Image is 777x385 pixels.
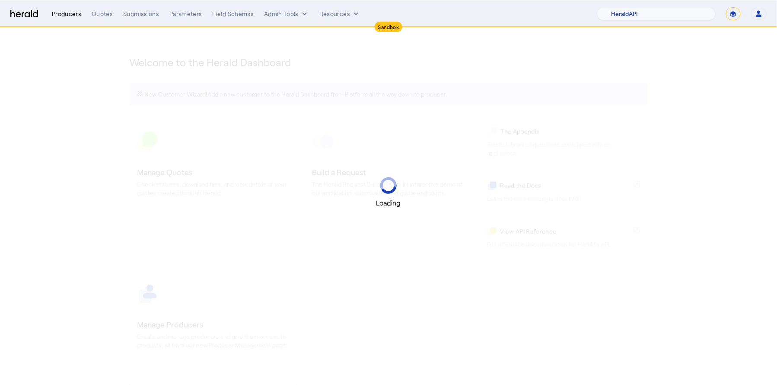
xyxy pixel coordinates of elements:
[10,10,38,18] img: Herald Logo
[92,10,113,18] div: Quotes
[319,10,360,18] button: Resources dropdown menu
[52,10,81,18] div: Producers
[169,10,202,18] div: Parameters
[264,10,309,18] button: internal dropdown menu
[375,22,403,32] div: Sandbox
[123,10,159,18] div: Submissions
[213,10,254,18] div: Field Schemas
